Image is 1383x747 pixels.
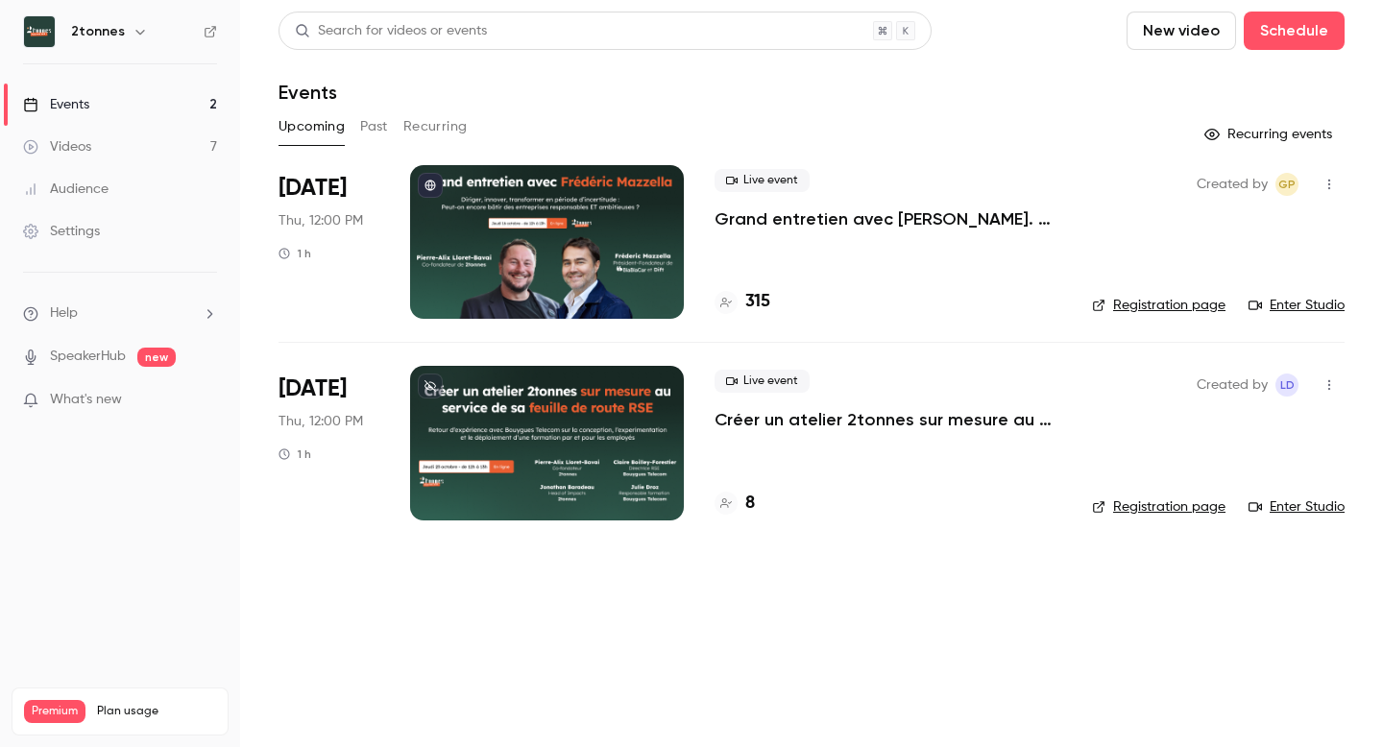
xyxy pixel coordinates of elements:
[1244,12,1345,50] button: Schedule
[279,165,379,319] div: Oct 16 Thu, 12:00 PM (Europe/Paris)
[279,211,363,230] span: Thu, 12:00 PM
[71,22,125,41] h6: 2tonnes
[715,207,1061,230] a: Grand entretien avec [PERSON_NAME]. Diriger, innover, transformer en période d’incertitude : peut...
[279,173,347,204] span: [DATE]
[279,412,363,431] span: Thu, 12:00 PM
[23,303,217,324] li: help-dropdown-opener
[279,446,311,462] div: 1 h
[1275,373,1298,397] span: Louis de Jabrun
[745,491,755,517] h4: 8
[1092,497,1225,517] a: Registration page
[715,169,810,192] span: Live event
[1127,12,1236,50] button: New video
[1278,173,1296,196] span: GP
[50,390,122,410] span: What's new
[23,180,109,199] div: Audience
[715,289,770,315] a: 315
[745,289,770,315] h4: 315
[23,137,91,157] div: Videos
[137,348,176,367] span: new
[1249,296,1345,315] a: Enter Studio
[50,347,126,367] a: SpeakerHub
[279,373,347,404] span: [DATE]
[403,111,468,142] button: Recurring
[715,491,755,517] a: 8
[279,366,379,519] div: Oct 23 Thu, 12:00 PM (Europe/Paris)
[24,16,55,47] img: 2tonnes
[295,21,487,41] div: Search for videos or events
[1197,373,1268,397] span: Created by
[24,700,85,723] span: Premium
[1249,497,1345,517] a: Enter Studio
[715,370,810,393] span: Live event
[1092,296,1225,315] a: Registration page
[23,222,100,241] div: Settings
[194,392,217,409] iframe: Noticeable Trigger
[1280,373,1295,397] span: Ld
[1275,173,1298,196] span: Gabrielle Piot
[279,246,311,261] div: 1 h
[97,704,216,719] span: Plan usage
[715,408,1061,431] a: Créer un atelier 2tonnes sur mesure au service de sa feuille de route RSE
[1196,119,1345,150] button: Recurring events
[50,303,78,324] span: Help
[279,111,345,142] button: Upcoming
[23,95,89,114] div: Events
[279,81,337,104] h1: Events
[1197,173,1268,196] span: Created by
[360,111,388,142] button: Past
